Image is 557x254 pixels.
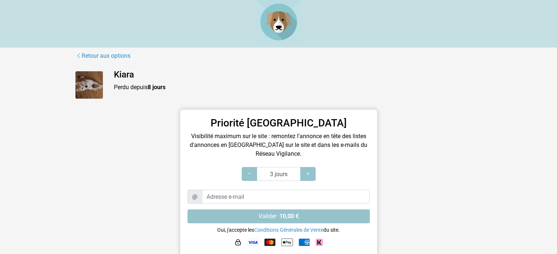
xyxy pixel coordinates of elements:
[299,239,310,246] img: American Express
[114,69,482,80] h4: Kiara
[234,239,242,246] img: HTTPS : paiement sécurisé
[148,84,166,91] strong: 8 jours
[264,239,275,246] img: Mastercard
[187,117,370,129] h3: Priorité [GEOGRAPHIC_DATA]
[254,227,323,233] a: Conditions Générales de Vente
[202,190,370,204] input: Adresse e-mail
[316,239,323,246] img: Klarna
[187,132,370,158] p: Visibilité maximum sur le site : remontez l'annonce en tête des listes d'annonces en [GEOGRAPHIC_...
[114,83,482,92] p: Perdu depuis
[279,213,299,220] strong: 10,00 €
[187,190,202,204] span: @
[75,51,131,61] a: Retour aux options
[217,227,340,233] small: Oui, j'accepte les du site.
[281,236,293,248] img: Apple Pay
[187,209,370,223] button: Valider ·10,00 €
[248,239,259,246] img: Visa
